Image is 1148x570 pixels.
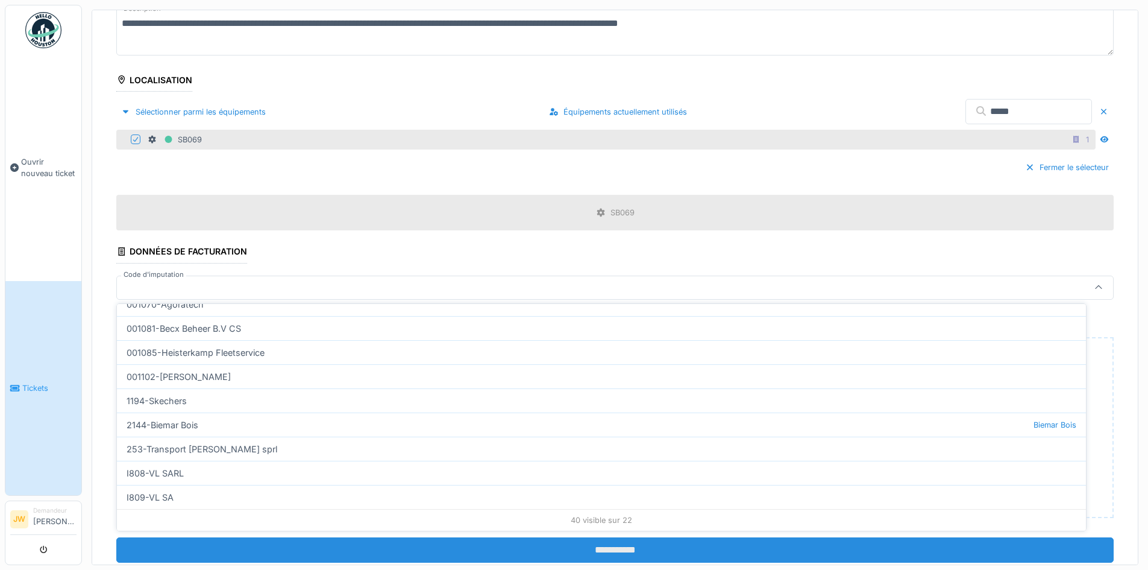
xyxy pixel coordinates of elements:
[117,485,1086,509] div: I809-VL SA
[25,12,61,48] img: Badge_color-CXgf-gQk.svg
[117,509,1086,531] div: 40 visible sur 22
[610,207,635,218] div: SB069
[5,281,81,496] a: Tickets
[148,132,202,147] div: SB069
[21,156,77,179] span: Ouvrir nouveau ticket
[117,364,1086,388] div: 001102-[PERSON_NAME]
[1086,134,1089,145] div: 1
[117,316,1086,340] div: 001081-Becx Beheer B.V CS
[116,104,271,120] div: Sélectionner parmi les équipements
[117,461,1086,485] div: I808-VL SARL
[544,104,692,120] div: Équipements actuellement utilisés
[10,506,77,535] a: JW Demandeur[PERSON_NAME]
[22,382,77,394] span: Tickets
[5,55,81,281] a: Ouvrir nouveau ticket
[1020,159,1114,176] div: Fermer le sélecteur
[33,506,77,532] li: [PERSON_NAME]
[116,242,247,263] div: Données de facturation
[1034,419,1076,431] span: Biemar Bois
[117,437,1086,461] div: 253-Transport [PERSON_NAME] sprl
[117,340,1086,364] div: 001085-Heisterkamp Fleetservice
[116,71,192,92] div: Localisation
[117,413,1086,437] div: 2144-Biemar Bois
[117,292,1086,316] div: 001070-Agoratech
[117,388,1086,413] div: 1194-Skechers
[10,510,28,528] li: JW
[33,506,77,515] div: Demandeur
[121,270,186,280] label: Code d'imputation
